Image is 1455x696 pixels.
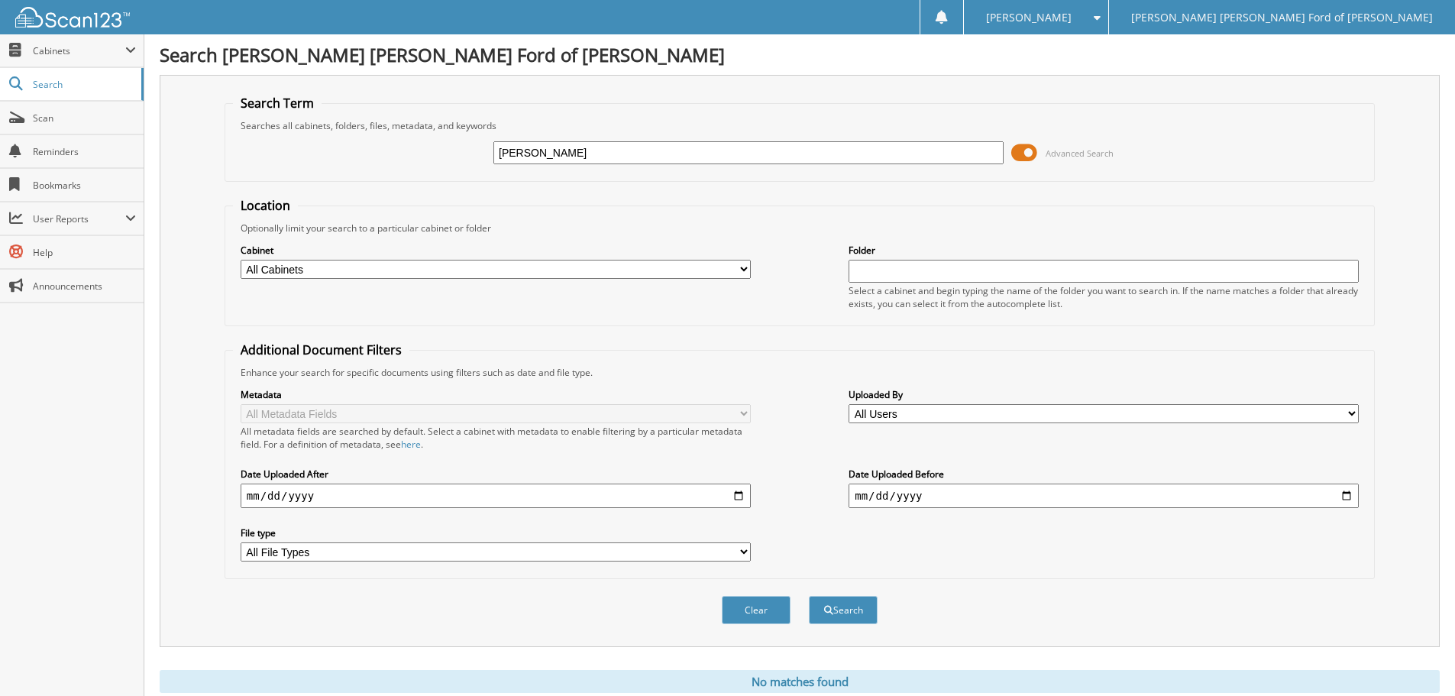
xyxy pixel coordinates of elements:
[33,246,136,259] span: Help
[241,388,751,401] label: Metadata
[33,44,125,57] span: Cabinets
[33,145,136,158] span: Reminders
[233,95,322,112] legend: Search Term
[33,179,136,192] span: Bookmarks
[33,212,125,225] span: User Reports
[241,468,751,481] label: Date Uploaded After
[233,342,409,358] legend: Additional Document Filters
[849,484,1359,508] input: end
[160,42,1440,67] h1: Search [PERSON_NAME] [PERSON_NAME] Ford of [PERSON_NAME]
[160,670,1440,693] div: No matches found
[849,388,1359,401] label: Uploaded By
[241,526,751,539] label: File type
[849,244,1359,257] label: Folder
[241,425,751,451] div: All metadata fields are searched by default. Select a cabinet with metadata to enable filtering b...
[986,13,1072,22] span: [PERSON_NAME]
[15,7,130,28] img: scan123-logo-white.svg
[33,280,136,293] span: Announcements
[849,284,1359,310] div: Select a cabinet and begin typing the name of the folder you want to search in. If the name match...
[233,222,1366,235] div: Optionally limit your search to a particular cabinet or folder
[233,119,1366,132] div: Searches all cabinets, folders, files, metadata, and keywords
[33,78,134,91] span: Search
[241,244,751,257] label: Cabinet
[1131,13,1433,22] span: [PERSON_NAME] [PERSON_NAME] Ford of [PERSON_NAME]
[809,596,878,624] button: Search
[1046,147,1114,159] span: Advanced Search
[33,112,136,125] span: Scan
[233,366,1366,379] div: Enhance your search for specific documents using filters such as date and file type.
[401,438,421,451] a: here
[241,484,751,508] input: start
[722,596,791,624] button: Clear
[849,468,1359,481] label: Date Uploaded Before
[233,197,298,214] legend: Location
